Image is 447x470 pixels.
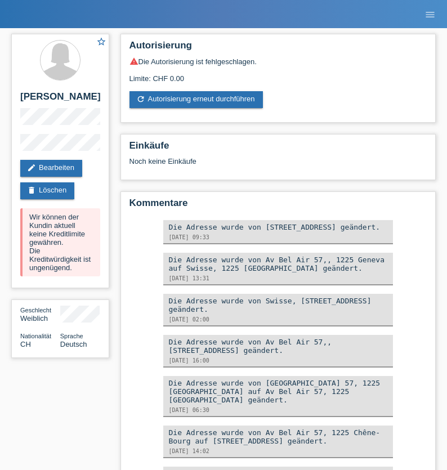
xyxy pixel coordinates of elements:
[129,91,263,108] a: refreshAutorisierung erneut durchführen
[169,428,388,445] div: Die Adresse wurde von Аv Bel Air 57, 1225 Chêne-Bourg auf [STREET_ADDRESS] geändert.
[60,333,83,339] span: Sprache
[169,448,388,454] div: [DATE] 14:02
[20,208,100,276] div: Wir können der Kundin aktuell keine Kreditlimite gewähren. Die Kreditwürdigkeit ist ungenügend.
[27,186,36,195] i: delete
[169,223,388,231] div: Die Adresse wurde von [STREET_ADDRESS] geändert.
[129,157,427,174] div: Noch keine Einkäufe
[169,379,388,404] div: Die Adresse wurde von [GEOGRAPHIC_DATA] 57, 1225 [GEOGRAPHIC_DATA] auf Аv Bel Air 57, 1225 [GEOGR...
[169,407,388,413] div: [DATE] 06:30
[20,306,60,323] div: Weiblich
[129,66,427,83] div: Limite: CHF 0.00
[424,9,436,20] i: menu
[169,316,388,323] div: [DATE] 02:00
[419,11,441,17] a: menu
[27,163,36,172] i: edit
[96,37,106,47] i: star_border
[169,234,388,240] div: [DATE] 09:33
[129,198,427,214] h2: Kommentare
[129,57,138,66] i: warning
[20,182,74,199] a: deleteLöschen
[20,333,51,339] span: Nationalität
[20,160,82,177] a: editBearbeiten
[20,340,31,348] span: Schweiz
[136,95,145,104] i: refresh
[129,140,427,157] h2: Einkäufe
[169,256,388,272] div: Die Adresse wurde von Аv Bel Air 57,, 1225 Geneva auf Swisse, 1225 [GEOGRAPHIC_DATA] geändert.
[169,297,388,314] div: Die Adresse wurde von Swisse, [STREET_ADDRESS] geändert.
[20,307,51,314] span: Geschlecht
[60,340,87,348] span: Deutsch
[96,37,106,48] a: star_border
[169,357,388,364] div: [DATE] 16:00
[129,40,427,57] h2: Autorisierung
[129,57,427,66] div: Die Autorisierung ist fehlgeschlagen.
[169,338,388,355] div: Die Adresse wurde von Аv Bel Air 57,, [STREET_ADDRESS] geändert.
[169,275,388,281] div: [DATE] 13:31
[20,91,100,108] h2: [PERSON_NAME]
